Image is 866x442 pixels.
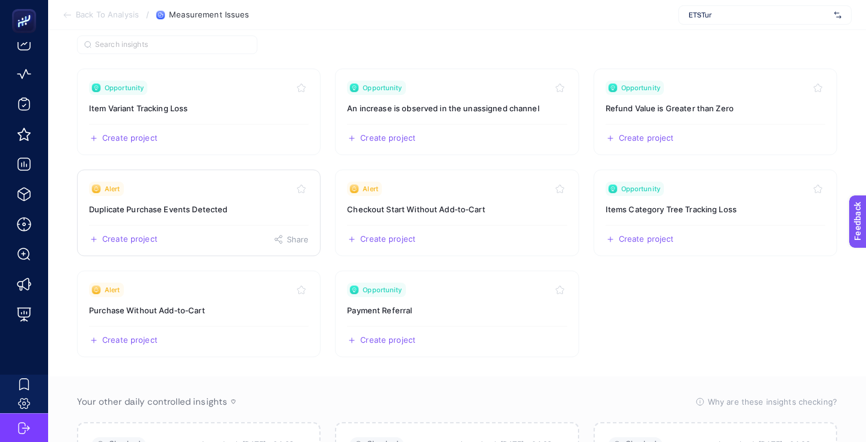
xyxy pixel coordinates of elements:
[606,203,825,215] h3: Insight title
[77,69,837,357] section: Insight Packages
[553,283,567,297] button: Toggle favorite
[95,40,250,49] input: Search
[606,235,674,244] button: Create a new project based on this insight
[708,396,837,408] span: Why are these insights checking?
[594,69,837,155] a: View insight titled
[105,83,144,93] span: Opportunity
[360,134,416,143] span: Create project
[619,235,674,244] span: Create project
[347,304,567,316] h3: Insight title
[335,69,579,155] a: View insight titled
[89,304,309,316] h3: Insight title
[76,10,139,20] span: Back To Analysis
[77,170,321,256] a: View insight titled
[169,10,249,20] span: Measurement Issues
[553,182,567,196] button: Toggle favorite
[102,235,158,244] span: Create project
[594,170,837,256] a: View insight titled
[553,81,567,95] button: Toggle favorite
[102,336,158,345] span: Create project
[363,184,378,194] span: Alert
[621,83,660,93] span: Opportunity
[77,396,227,408] span: Your other daily controlled insights
[689,10,829,20] span: ETSTur
[347,102,567,114] h3: Insight title
[363,83,402,93] span: Opportunity
[7,4,46,13] span: Feedback
[347,235,416,244] button: Create a new project based on this insight
[834,9,841,21] img: svg%3e
[606,102,825,114] h3: Insight title
[335,170,579,256] a: View insight titled
[105,184,120,194] span: Alert
[77,271,321,357] a: View insight titled
[89,102,309,114] h3: Insight title
[347,134,416,143] button: Create a new project based on this insight
[89,134,158,143] button: Create a new project based on this insight
[347,203,567,215] h3: Insight title
[294,182,309,196] button: Toggle favorite
[77,69,321,155] a: View insight titled
[89,203,309,215] h3: Insight title
[89,235,158,244] button: Create a new project based on this insight
[360,235,416,244] span: Create project
[294,81,309,95] button: Toggle favorite
[363,285,402,295] span: Opportunity
[146,10,149,19] span: /
[360,336,416,345] span: Create project
[347,336,416,345] button: Create a new project based on this insight
[274,235,309,244] button: Share this insight
[105,285,120,295] span: Alert
[619,134,674,143] span: Create project
[102,134,158,143] span: Create project
[621,184,660,194] span: Opportunity
[811,182,825,196] button: Toggle favorite
[287,235,309,244] span: Share
[335,271,579,357] a: View insight titled
[811,81,825,95] button: Toggle favorite
[89,336,158,345] button: Create a new project based on this insight
[294,283,309,297] button: Toggle favorite
[606,134,674,143] button: Create a new project based on this insight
